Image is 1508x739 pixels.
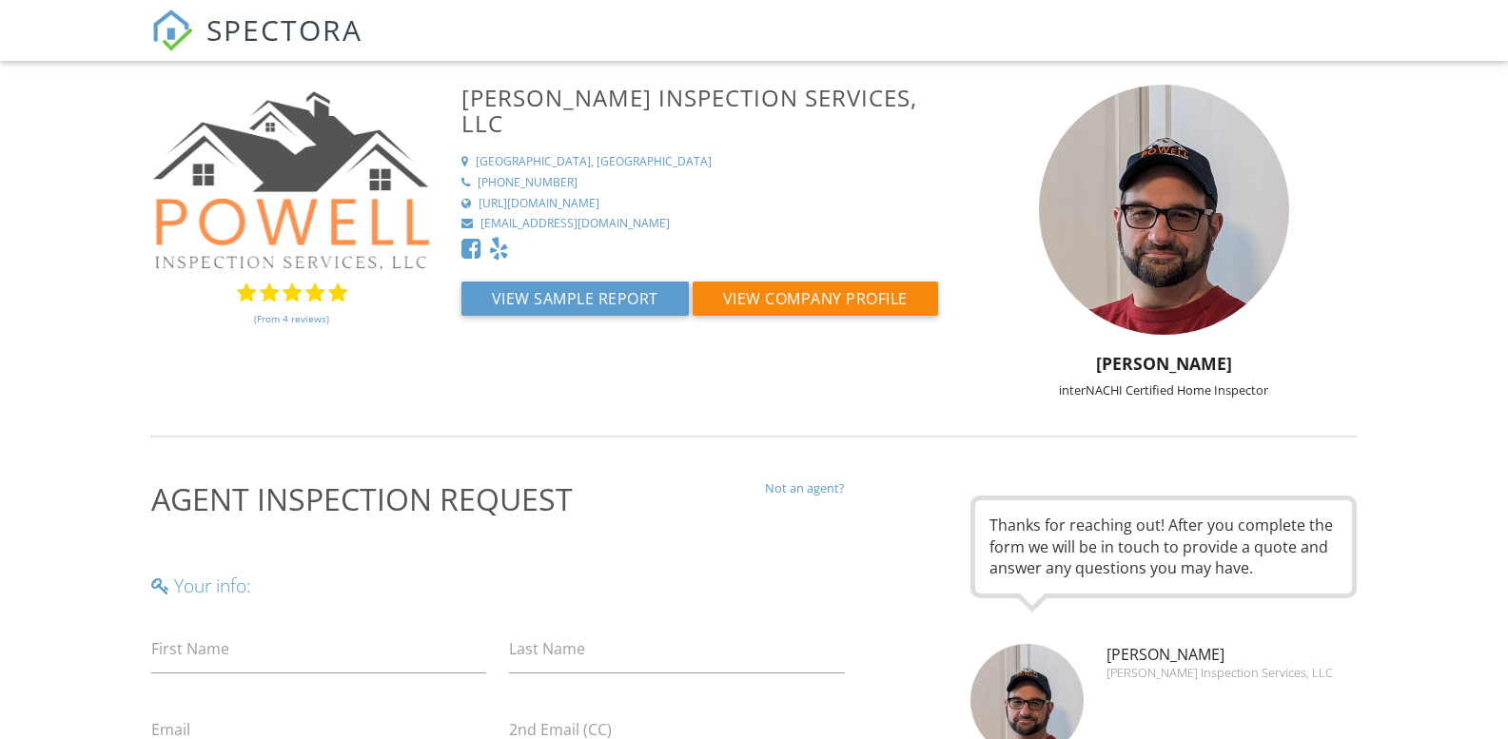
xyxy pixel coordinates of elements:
[151,10,193,51] img: The Best Home Inspection Software - Spectora
[151,638,229,659] label: First Name
[151,480,846,518] h2: Agent Inspection Request
[151,85,433,273] img: PowellLight%285%29%20cropped.png
[959,354,1369,373] h5: [PERSON_NAME]
[970,496,1358,597] div: Thanks for reaching out! After you complete the form we will be in touch to provide a quote and a...
[151,575,846,595] h6: Your info:
[1107,665,1357,680] div: [PERSON_NAME] Inspection Services, LLC
[1039,85,1289,335] img: pxl_20250118_161345863.jpg
[476,154,712,170] div: [GEOGRAPHIC_DATA], [GEOGRAPHIC_DATA]
[461,294,693,315] a: View Sample Report
[461,216,948,232] a: [EMAIL_ADDRESS][DOMAIN_NAME]
[206,10,362,49] span: SPECTORA
[1095,644,1368,680] div: [PERSON_NAME]
[461,196,948,212] a: [URL][DOMAIN_NAME]
[461,175,948,191] a: [PHONE_NUMBER]
[151,26,362,66] a: SPECTORA
[479,196,599,212] div: [URL][DOMAIN_NAME]
[480,216,670,232] div: [EMAIL_ADDRESS][DOMAIN_NAME]
[765,479,845,496] a: Not an agent?
[959,382,1369,398] div: interNACHI Certified Home Inspector
[461,85,948,136] h3: [PERSON_NAME] Inspection Services, LLC
[461,282,689,316] button: View Sample Report
[509,638,585,659] label: Last Name
[478,175,578,191] div: [PHONE_NUMBER]
[693,294,938,315] a: View Company Profile
[693,282,938,316] button: View Company Profile
[254,302,329,335] a: (From 4 reviews)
